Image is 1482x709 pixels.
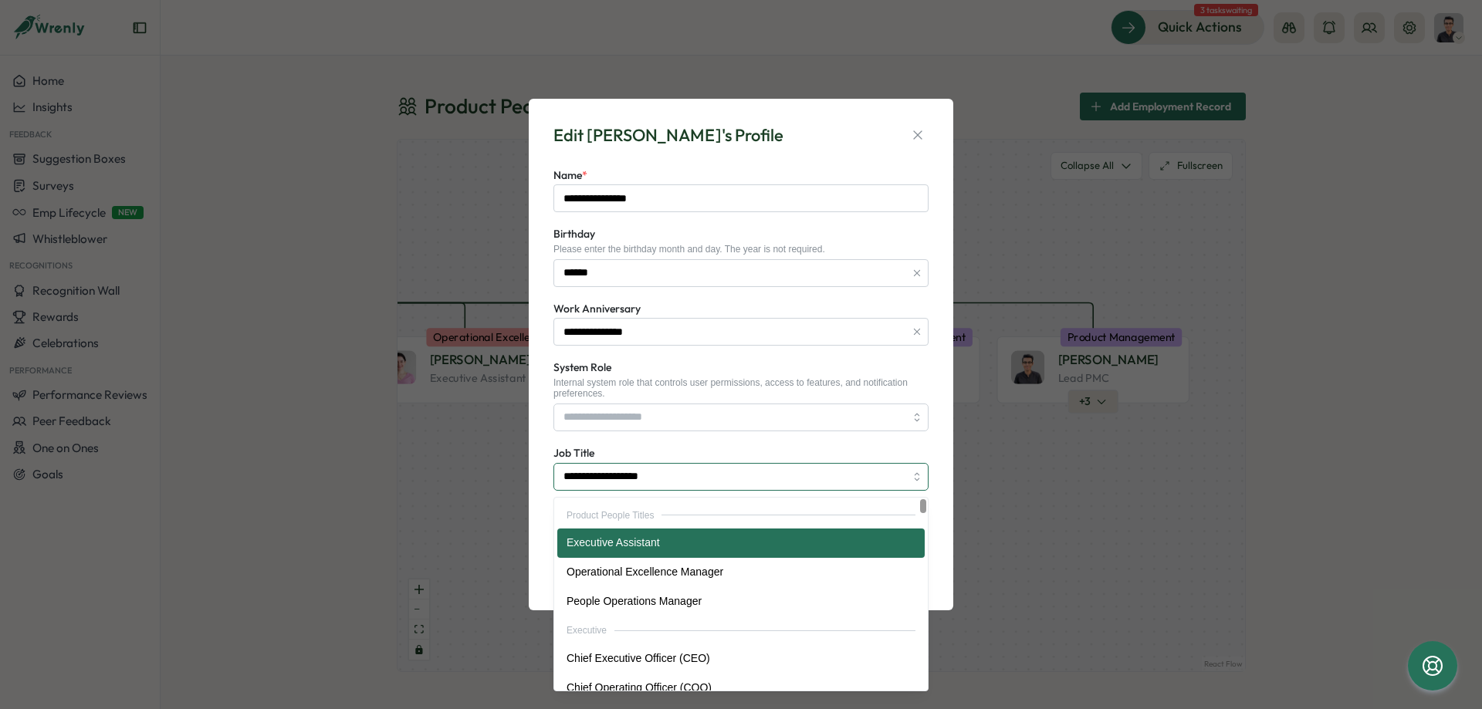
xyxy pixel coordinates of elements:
div: Chief Executive Officer (CEO) [557,644,925,674]
div: Chief Operating Officer (COO) [557,674,925,703]
div: Internal system role that controls user permissions, access to features, and notification prefere... [553,377,929,400]
div: Please enter the birthday month and day. The year is not required. [553,244,929,255]
span: Job Title [553,446,594,460]
div: People Operations Manager [557,587,925,616]
span: System Role [553,360,611,374]
label: Work Anniversary [553,301,641,318]
div: Edit [PERSON_NAME]'s Profile [553,123,783,147]
label: Birthday [553,226,595,243]
div: Product People Titles [567,508,915,523]
div: Executive Assistant [557,528,925,558]
div: Executive [567,623,915,638]
div: Operational Excellence Manager [557,558,925,587]
label: Name [553,167,587,184]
